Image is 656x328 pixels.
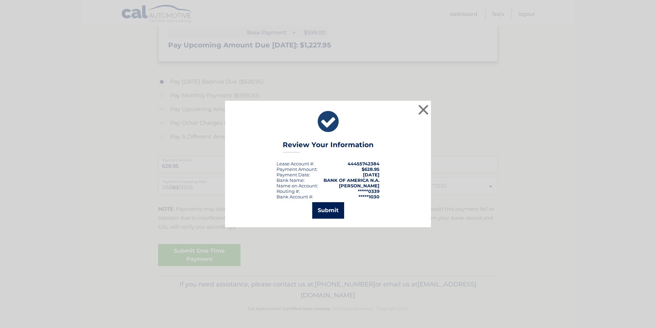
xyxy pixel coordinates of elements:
strong: [PERSON_NAME] [339,183,379,188]
span: Payment Date [277,172,309,177]
div: Payment Amount: [277,166,318,172]
div: Bank Account #: [277,194,313,199]
div: Routing #: [277,188,300,194]
div: Bank Name: [277,177,305,183]
div: : [277,172,310,177]
button: × [417,103,430,117]
div: Name on Account: [277,183,318,188]
h3: Review Your Information [283,141,374,153]
button: Submit [312,202,344,219]
strong: BANK OF AMERICA N.A. [324,177,379,183]
span: [DATE] [363,172,379,177]
strong: 44455742384 [348,161,379,166]
span: $628.95 [362,166,379,172]
div: Lease Account #: [277,161,314,166]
